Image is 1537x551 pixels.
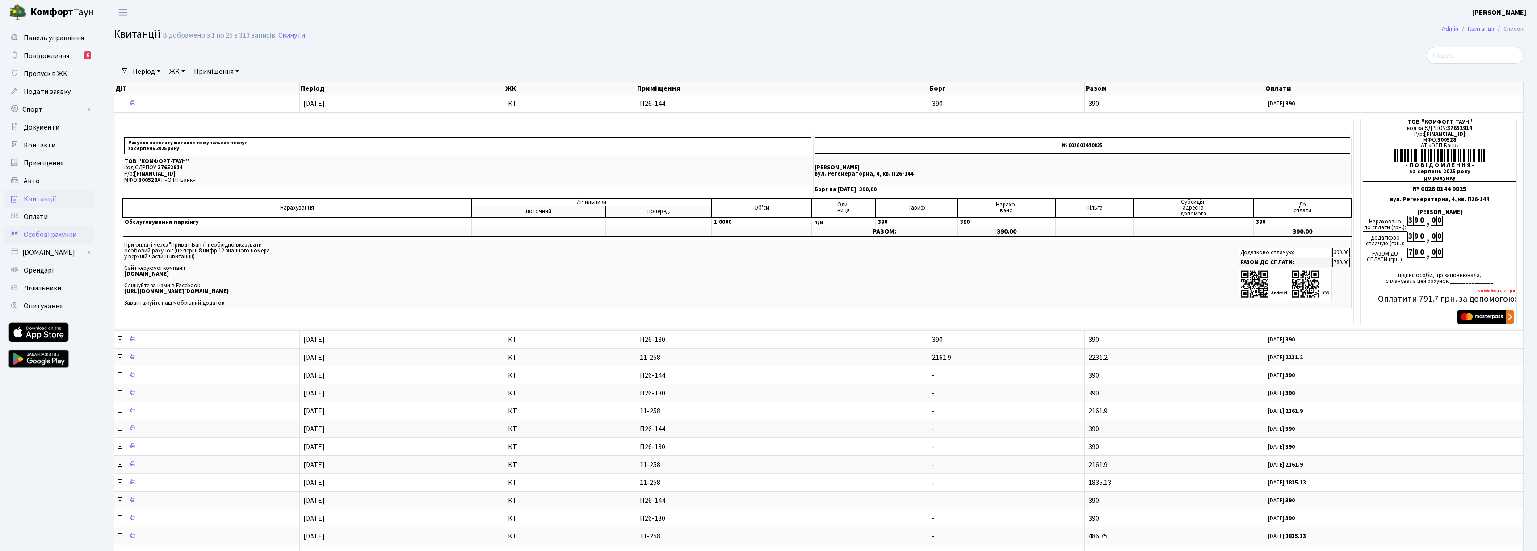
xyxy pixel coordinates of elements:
div: 0 [1419,232,1425,242]
small: [DATE]: [1268,425,1295,433]
span: КТ [508,336,632,343]
span: 11-258 [640,479,924,486]
span: КТ [508,479,632,486]
span: П26-130 [640,390,924,397]
span: 390 [1088,442,1099,452]
span: - [932,424,935,434]
small: [DATE]: [1268,353,1303,362]
div: 9 [1413,216,1419,226]
span: [DATE] [303,496,325,505]
b: 390 [1285,443,1295,451]
span: 37652914 [1447,124,1472,132]
span: П26-130 [640,336,924,343]
b: 390 [1285,336,1295,344]
span: Приміщення [24,158,63,168]
div: , [1425,216,1431,226]
span: Подати заявку [24,87,71,97]
span: [DATE] [303,513,325,523]
nav: breadcrumb [1428,20,1537,38]
b: 390 [1285,100,1295,108]
span: [DATE] [303,353,325,362]
span: [DATE] [303,335,325,345]
span: П26-144 [640,425,924,433]
td: 780.00 [1332,258,1350,267]
span: Авто [24,176,40,186]
span: Контакти [24,140,55,150]
a: Документи [4,118,94,136]
div: РАЗОМ ДО СПЛАТИ (грн.): [1363,248,1407,264]
td: поточний [472,206,606,217]
a: Лічильники [4,279,94,297]
td: 1.0000 [712,217,812,227]
span: 11-258 [640,408,924,415]
a: Орендарі [4,261,94,279]
button: Переключити навігацію [112,5,134,20]
span: 390 [1088,424,1099,434]
small: [DATE]: [1268,479,1306,487]
p: МФО: АТ «ОТП Банк» [124,177,811,183]
td: Обслуговування паркінгу [123,217,472,227]
span: [DATE] [303,388,325,398]
span: КТ [508,515,632,522]
span: 390 [1088,388,1099,398]
span: 300528 [139,176,157,184]
div: 0 [1419,248,1425,258]
td: 390 [876,217,957,227]
td: Тариф [876,199,957,217]
div: підпис особи, що заповнювала, сплачувала цей рахунок ______________ [1363,271,1516,284]
td: Нарахування [123,199,472,217]
td: 390.00 [1253,227,1351,236]
div: до рахунку [1363,175,1516,181]
li: Список [1494,24,1524,34]
a: Особові рахунки [4,226,94,244]
a: Опитування [4,297,94,315]
a: Пропуск в ЖК [4,65,94,83]
div: МФО: [1363,137,1516,143]
div: за серпень 2025 року [1363,169,1516,175]
td: Субсидія, адресна допомога [1134,199,1253,217]
th: Оплати [1264,82,1524,95]
img: logo.png [9,4,27,21]
span: - [932,531,935,541]
b: [PERSON_NAME] [1472,8,1526,17]
span: Повідомлення [24,51,69,61]
td: 390.00 [957,227,1055,236]
span: 11-258 [640,533,924,540]
span: Оплати [24,212,48,222]
b: [URL][DOMAIN_NAME][DOMAIN_NAME] [124,287,229,295]
p: [PERSON_NAME] [815,165,1350,171]
span: [DATE] [303,424,325,434]
span: - [932,478,935,488]
b: 390 [1285,371,1295,379]
td: До cплати [1253,199,1351,217]
span: [DATE] [303,478,325,488]
span: Квитанції [114,26,160,42]
a: Панель управління [4,29,94,47]
b: 2231.2 [1285,353,1303,362]
a: Повідомлення6 [4,47,94,65]
div: ТОВ "КОМФОРТ-ТАУН" [1363,119,1516,125]
span: [DATE] [303,406,325,416]
td: поперед. [606,206,712,217]
span: 11-258 [640,354,924,361]
div: Відображено з 1 по 25 з 313 записів. [163,31,277,40]
span: 1835.13 [1088,478,1111,488]
td: Додатково сплачую: [1239,248,1332,257]
th: ЖК [504,82,636,95]
span: П26-130 [640,515,924,522]
span: 390 [932,99,943,109]
div: 8 [1413,248,1419,258]
span: КТ [508,497,632,504]
span: Панель управління [24,33,84,43]
td: Оди- ниця [811,199,875,217]
div: код за ЄДРПОУ: [1363,126,1516,131]
td: Пільга [1055,199,1134,217]
a: Контакти [4,136,94,154]
div: 3 [1407,232,1413,242]
span: П26-130 [640,443,924,450]
div: 0 [1436,216,1442,226]
span: 2231.2 [1088,353,1108,362]
span: - [932,370,935,380]
span: КТ [508,408,632,415]
a: Авто [4,172,94,190]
